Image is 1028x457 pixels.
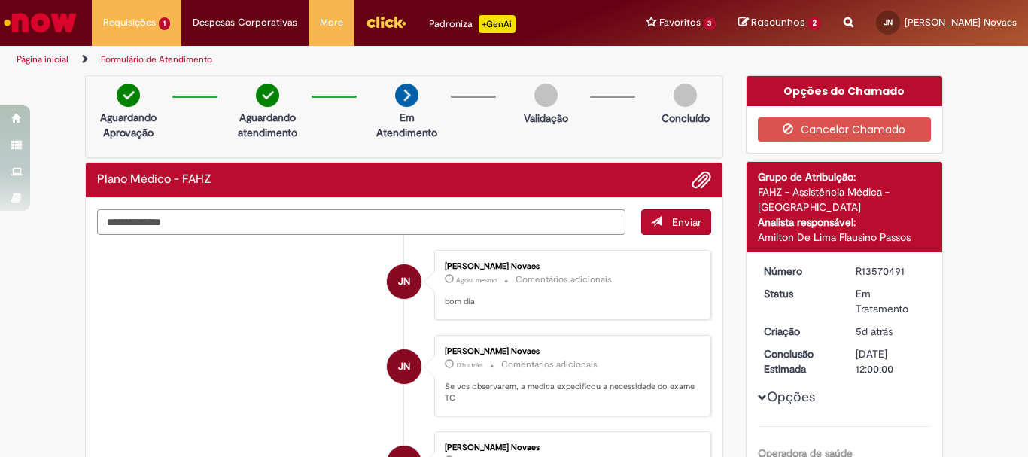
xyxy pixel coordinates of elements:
[758,169,932,184] div: Grupo de Atribuição:
[758,230,932,245] div: Amilton De Lima Flausino Passos
[395,84,418,107] img: arrow-next.png
[11,46,674,74] ul: Trilhas de página
[429,15,516,33] div: Padroniza
[256,84,279,107] img: check-circle-green.png
[231,110,304,140] p: Aguardando atendimento
[445,347,695,356] div: [PERSON_NAME] Novaes
[905,16,1017,29] span: [PERSON_NAME] Novaes
[738,16,821,30] a: Rascunhos
[753,286,845,301] dt: Status
[445,381,695,404] p: Se vcs observarem, a medica expecificou a necessidade do exame TC
[534,84,558,107] img: img-circle-grey.png
[856,264,926,279] div: R13570491
[2,8,79,38] img: ServiceNow
[92,110,165,140] p: Aguardando Aprovação
[856,324,926,339] div: 26/09/2025 12:51:13
[17,53,68,66] a: Página inicial
[753,324,845,339] dt: Criação
[456,276,497,285] span: Agora mesmo
[387,264,421,299] div: Jackson Alves Novaes
[856,324,893,338] time: 26/09/2025 12:51:13
[445,296,695,308] p: bom dia
[370,110,443,140] p: Em Atendimento
[751,15,805,29] span: Rascunhos
[856,346,926,376] div: [DATE] 12:00:00
[674,84,697,107] img: img-circle-grey.png
[641,209,711,235] button: Enviar
[398,264,410,300] span: JN
[704,17,716,30] span: 3
[758,117,932,142] button: Cancelar Chamado
[456,361,482,370] time: 30/09/2025 15:46:44
[456,276,497,285] time: 01/10/2025 08:22:42
[97,209,625,235] textarea: Digite sua mensagem aqui...
[753,264,845,279] dt: Número
[101,53,212,66] a: Formulário de Atendimento
[856,286,926,316] div: Em Tratamento
[884,17,893,27] span: JN
[758,215,932,230] div: Analista responsável:
[117,84,140,107] img: check-circle-green.png
[387,349,421,384] div: Jackson Alves Novaes
[193,15,297,30] span: Despesas Corporativas
[856,324,893,338] span: 5d atrás
[445,262,695,271] div: [PERSON_NAME] Novaes
[445,443,695,452] div: [PERSON_NAME] Novaes
[320,15,343,30] span: More
[159,17,170,30] span: 1
[753,346,845,376] dt: Conclusão Estimada
[692,170,711,190] button: Adicionar anexos
[456,361,482,370] span: 17h atrás
[758,184,932,215] div: FAHZ - Assistência Médica - [GEOGRAPHIC_DATA]
[97,173,211,187] h2: Plano Médico - FAHZ Histórico de tíquete
[366,11,406,33] img: click_logo_yellow_360x200.png
[501,358,598,371] small: Comentários adicionais
[516,273,612,286] small: Comentários adicionais
[662,111,710,126] p: Concluído
[807,17,821,30] span: 2
[747,76,943,106] div: Opções do Chamado
[659,15,701,30] span: Favoritos
[398,349,410,385] span: JN
[479,15,516,33] p: +GenAi
[103,15,156,30] span: Requisições
[524,111,568,126] p: Validação
[672,215,701,229] span: Enviar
